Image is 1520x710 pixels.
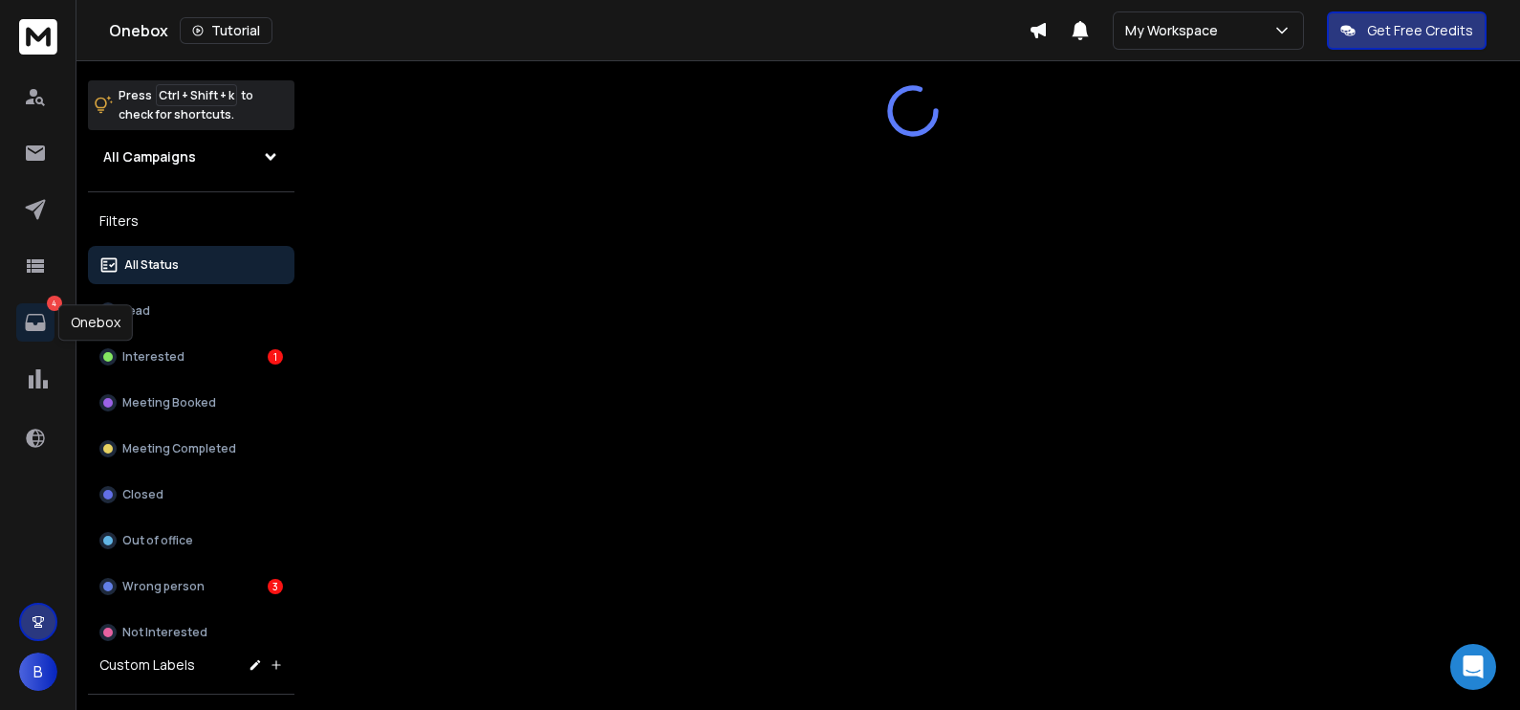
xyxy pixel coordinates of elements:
h3: Custom Labels [99,655,195,675]
button: Not Interested [88,613,294,652]
p: Not Interested [122,625,207,640]
span: Ctrl + Shift + k [156,84,237,106]
div: 3 [268,579,283,594]
button: Lead [88,292,294,330]
button: Meeting Booked [88,384,294,422]
button: Tutorial [180,17,272,44]
p: 4 [47,296,62,311]
button: All Status [88,246,294,284]
p: Wrong person [122,579,205,594]
button: Out of office [88,521,294,560]
p: Get Free Credits [1367,21,1473,40]
p: Closed [122,487,163,502]
button: Closed [88,476,294,514]
div: Onebox [109,17,1029,44]
p: Meeting Completed [122,441,236,456]
button: All Campaigns [88,138,294,176]
button: B [19,653,57,691]
button: Wrong person3 [88,567,294,606]
p: Interested [122,349,185,365]
p: Meeting Booked [122,395,216,410]
p: Out of office [122,533,193,548]
button: Get Free Credits [1327,11,1487,50]
button: Meeting Completed [88,430,294,468]
h3: Filters [88,208,294,234]
a: 4 [16,303,54,342]
p: My Workspace [1125,21,1226,40]
button: Interested1 [88,338,294,376]
p: Lead [122,303,150,319]
p: Press to check for shortcuts. [119,86,253,124]
div: Onebox [58,304,133,341]
h1: All Campaigns [103,147,196,166]
div: 1 [268,349,283,365]
p: All Status [124,257,179,273]
div: Open Intercom Messenger [1450,644,1496,690]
